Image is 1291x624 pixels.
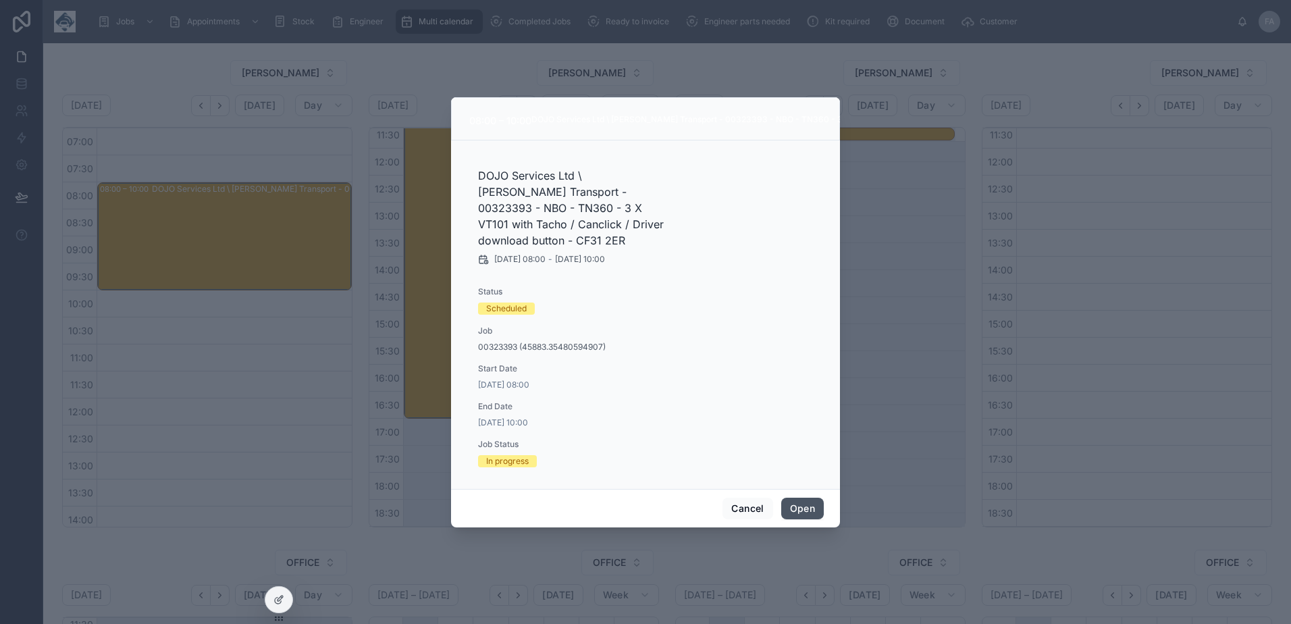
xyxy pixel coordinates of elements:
[531,114,1101,125] div: DOJO Services Ltd \ [PERSON_NAME] Transport - 00323393 - NBO - TN360 - 3 X VT101 with Tacho / Can...
[478,326,673,336] span: Job
[478,439,673,450] span: Job Status
[781,498,824,519] button: Open
[486,303,527,315] div: Scheduled
[478,380,673,390] span: [DATE] 08:00
[494,254,546,265] span: [DATE] 08:00
[468,114,1101,130] div: 08:00 – 10:00DOJO Services Ltd \ [PERSON_NAME] Transport - 00323393 - NBO - TN360 - 3 X VT101 wit...
[478,286,673,297] span: Status
[486,455,529,467] div: In progress
[478,363,673,374] span: Start Date
[478,417,673,428] span: [DATE] 10:00
[478,401,673,412] span: End Date
[469,113,531,129] div: 08:00 – 10:00
[478,342,606,353] a: 00323393 (45883.35480594907)
[548,254,552,265] span: -
[555,254,605,265] span: [DATE] 10:00
[478,167,673,249] h2: DOJO Services Ltd \ [PERSON_NAME] Transport - 00323393 - NBO - TN360 - 3 X VT101 with Tacho / Can...
[722,498,772,519] button: Cancel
